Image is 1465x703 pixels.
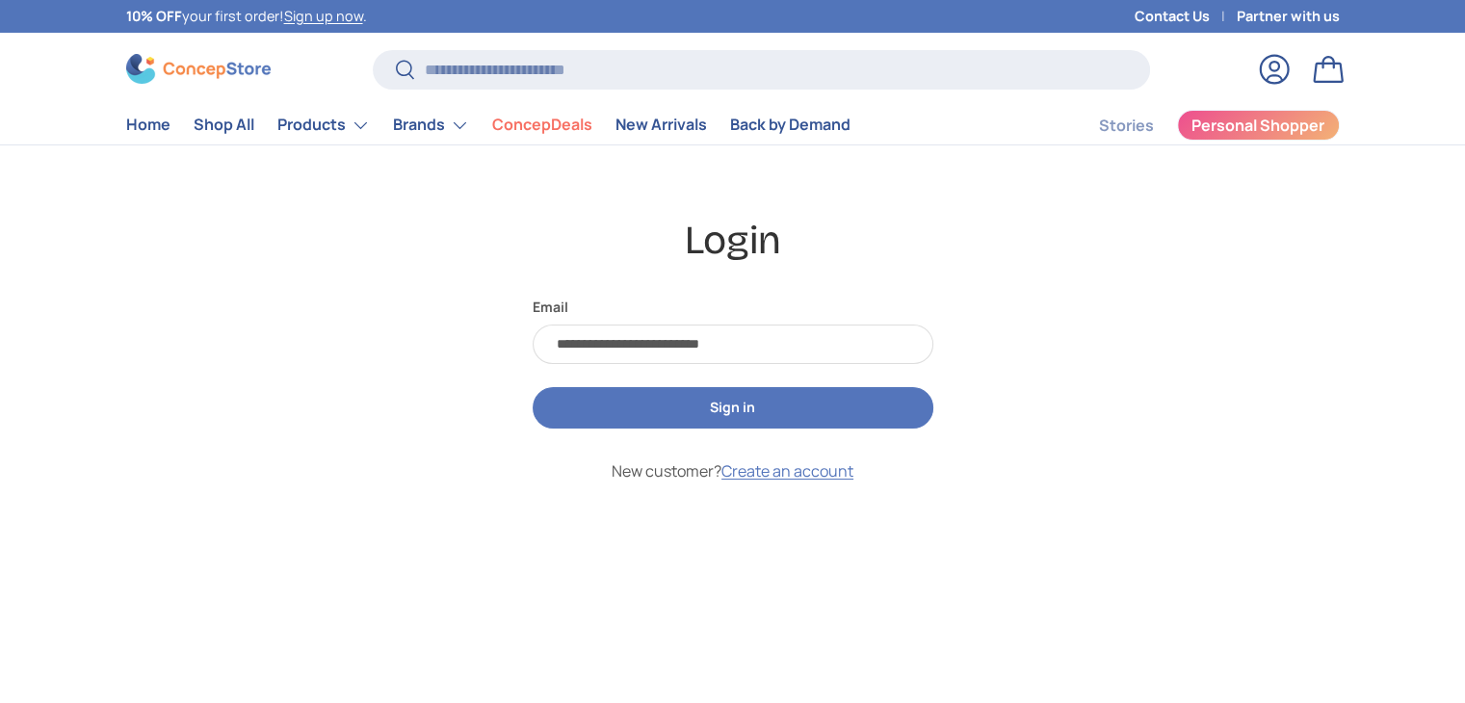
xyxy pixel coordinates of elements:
[284,7,363,25] a: Sign up now
[1177,110,1340,141] a: Personal Shopper
[533,459,933,482] p: New customer?
[730,106,850,143] a: Back by Demand
[126,215,1340,267] h1: Login
[1191,117,1324,133] span: Personal Shopper
[1053,106,1340,144] nav: Secondary
[126,6,367,27] p: your first order! .
[721,460,853,482] a: Create an account
[194,106,254,143] a: Shop All
[492,106,592,143] a: ConcepDeals
[266,106,381,144] summary: Products
[1237,6,1340,27] a: Partner with us
[381,106,481,144] summary: Brands
[1135,6,1237,27] a: Contact Us
[615,106,707,143] a: New Arrivals
[126,54,271,84] img: ConcepStore
[533,297,933,317] label: Email
[126,106,850,144] nav: Primary
[126,7,182,25] strong: 10% OFF
[1099,107,1154,144] a: Stories
[533,387,933,429] button: Sign in
[126,106,170,143] a: Home
[533,506,933,644] iframe: Social Login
